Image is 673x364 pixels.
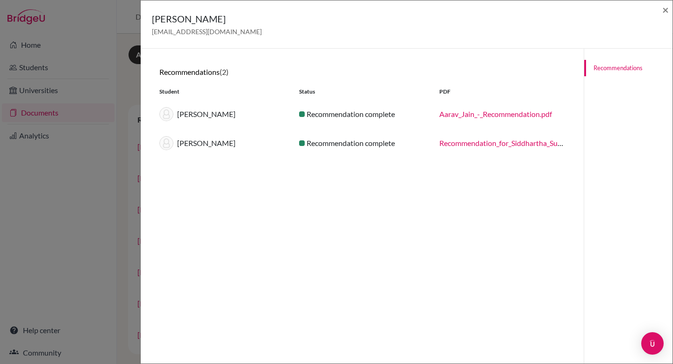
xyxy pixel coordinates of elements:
div: [PERSON_NAME] [152,136,292,150]
div: Recommendation complete [292,109,432,120]
a: Aarav_Jain_-_Recommendation.pdf [439,109,552,118]
div: Open Intercom Messenger [641,332,664,355]
div: Student [152,87,292,96]
div: PDF [432,87,572,96]
div: [PERSON_NAME] [152,107,292,121]
a: Recommendation_for_Siddhartha_Suhas.pdf [439,138,581,147]
h5: [PERSON_NAME] [152,12,262,26]
h6: Recommendations [159,67,565,76]
span: (2) [220,67,229,76]
div: Recommendation complete [292,138,432,149]
div: Status [292,87,432,96]
img: thumb_default-9baad8e6c595f6d87dbccf3bc005204999cb094ff98a76d4c88bb8097aa52fd3.png [159,136,173,150]
button: Close [662,4,669,15]
span: × [662,3,669,16]
a: Recommendations [584,60,673,76]
img: thumb_default-9baad8e6c595f6d87dbccf3bc005204999cb094ff98a76d4c88bb8097aa52fd3.png [159,107,173,121]
span: [EMAIL_ADDRESS][DOMAIN_NAME] [152,28,262,36]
